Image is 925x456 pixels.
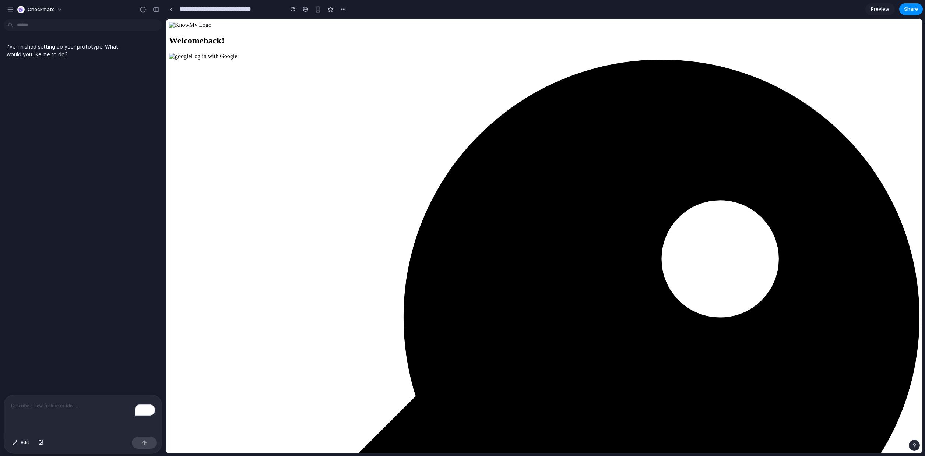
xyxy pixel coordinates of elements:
span: Edit [21,439,29,446]
p: I've finished setting up your prototype. What would you like me to do? [7,43,130,58]
div: To enrich screen reader interactions, please activate Accessibility in Grammarly extension settings [4,395,162,434]
iframe: To enrich screen reader interactions, please activate Accessibility in Grammarly extension settings [166,19,922,453]
button: Checkmate [14,4,66,15]
button: Edit [9,437,33,449]
span: Checkmate [28,6,55,13]
button: Share [899,3,923,15]
span: Preview [871,6,889,13]
a: Preview [865,3,895,15]
span: Share [904,6,918,13]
